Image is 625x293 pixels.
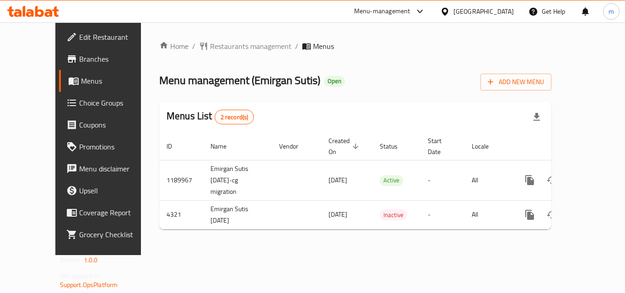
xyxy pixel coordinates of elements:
[60,270,102,282] span: Get support on:
[420,200,464,229] td: -
[464,160,512,200] td: All
[380,141,409,152] span: Status
[59,48,160,70] a: Branches
[79,53,152,64] span: Branches
[79,97,152,108] span: Choice Groups
[609,6,614,16] span: m
[519,169,541,191] button: more
[159,70,320,91] span: Menu management ( Emirgan Sutis )
[324,77,345,85] span: Open
[464,200,512,229] td: All
[59,114,160,136] a: Coupons
[81,75,152,86] span: Menus
[541,169,563,191] button: Change Status
[313,41,334,52] span: Menus
[79,229,152,240] span: Grocery Checklist
[60,254,82,266] span: Version:
[354,6,410,17] div: Menu-management
[420,160,464,200] td: -
[79,185,152,196] span: Upsell
[79,141,152,152] span: Promotions
[541,204,563,226] button: Change Status
[295,41,298,52] li: /
[380,210,407,220] span: Inactive
[59,202,160,224] a: Coverage Report
[480,74,551,91] button: Add New Menu
[159,200,203,229] td: 4321
[428,135,453,157] span: Start Date
[329,208,347,220] span: [DATE]
[279,141,310,152] span: Vendor
[329,135,361,157] span: Created On
[472,141,501,152] span: Locale
[79,207,152,218] span: Coverage Report
[215,113,254,122] span: 2 record(s)
[215,110,254,124] div: Total records count
[159,41,189,52] a: Home
[59,180,160,202] a: Upsell
[324,76,345,87] div: Open
[210,41,291,52] span: Restaurants management
[519,204,541,226] button: more
[59,136,160,158] a: Promotions
[59,224,160,245] a: Grocery Checklist
[453,6,514,16] div: [GEOGRAPHIC_DATA]
[59,92,160,114] a: Choice Groups
[59,26,160,48] a: Edit Restaurant
[192,41,195,52] li: /
[210,141,238,152] span: Name
[60,279,118,291] a: Support.OpsPlatform
[159,133,614,229] table: enhanced table
[329,174,347,186] span: [DATE]
[159,160,203,200] td: 1189967
[380,209,407,220] div: Inactive
[59,158,160,180] a: Menu disclaimer
[167,141,184,152] span: ID
[488,76,544,88] span: Add New Menu
[167,109,254,124] h2: Menus List
[84,254,98,266] span: 1.0.0
[512,133,614,160] th: Actions
[199,41,291,52] a: Restaurants management
[159,41,551,52] nav: breadcrumb
[79,119,152,130] span: Coupons
[203,200,272,229] td: Emirgan Sutis [DATE]
[79,32,152,43] span: Edit Restaurant
[526,106,548,128] div: Export file
[203,160,272,200] td: Emirgan Sutis [DATE]-cg migration
[79,163,152,174] span: Menu disclaimer
[59,70,160,92] a: Menus
[380,175,403,186] span: Active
